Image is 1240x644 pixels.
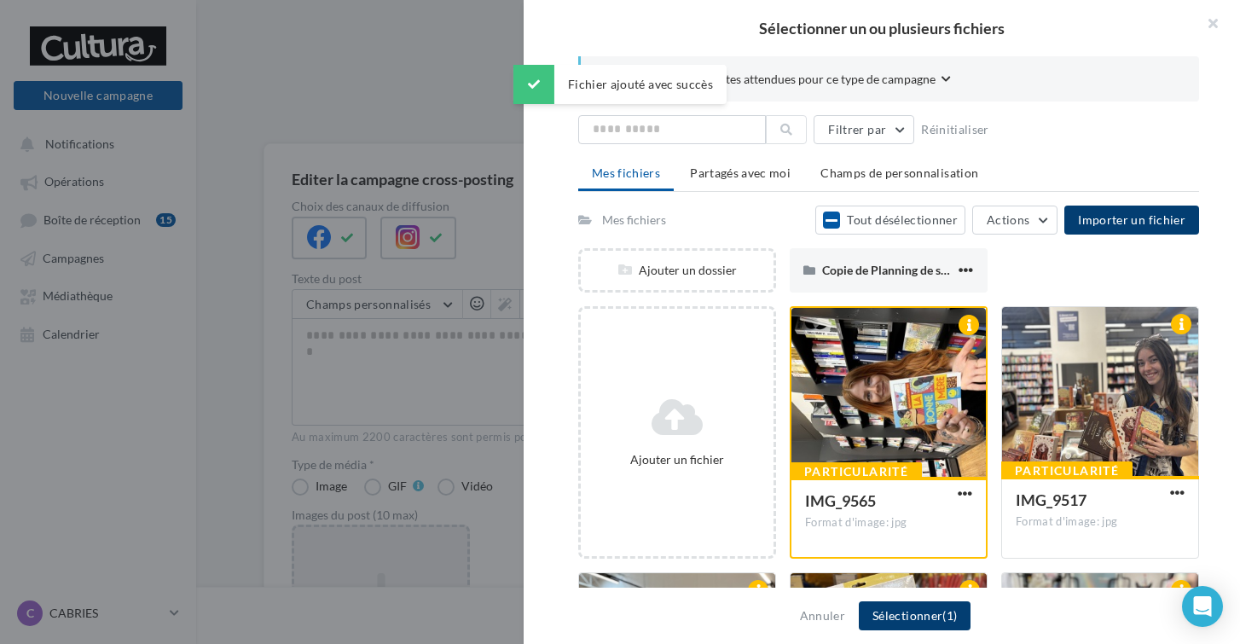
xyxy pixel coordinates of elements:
[793,606,852,626] button: Annuler
[942,608,957,623] span: (1)
[608,71,936,88] span: Consulter les contraintes attendues pour ce type de campagne
[513,65,727,104] div: Fichier ajouté avec succès
[914,119,996,140] button: Réinitialiser
[791,462,922,481] div: Particularité
[972,206,1057,235] button: Actions
[1001,461,1133,480] div: Particularité
[602,212,666,229] div: Mes fichiers
[608,70,951,91] button: Consulter les contraintes attendues pour ce type de campagne
[814,115,914,144] button: Filtrer par
[690,165,791,180] span: Partagés avec moi
[859,601,971,630] button: Sélectionner(1)
[805,515,972,531] div: Format d'image: jpg
[1016,514,1185,530] div: Format d'image: jpg
[551,20,1213,36] h2: Sélectionner un ou plusieurs fichiers
[581,262,774,279] div: Ajouter un dossier
[815,206,965,235] button: Tout désélectionner
[1078,212,1185,227] span: Importer un fichier
[1182,586,1223,627] div: Open Intercom Messenger
[1016,490,1086,509] span: IMG_9517
[822,263,992,277] span: Copie de Planning de septembre
[987,212,1029,227] span: Actions
[588,451,767,468] div: Ajouter un fichier
[805,491,876,510] span: IMG_9565
[820,165,978,180] span: Champs de personnalisation
[1064,206,1199,235] button: Importer un fichier
[592,165,660,180] span: Mes fichiers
